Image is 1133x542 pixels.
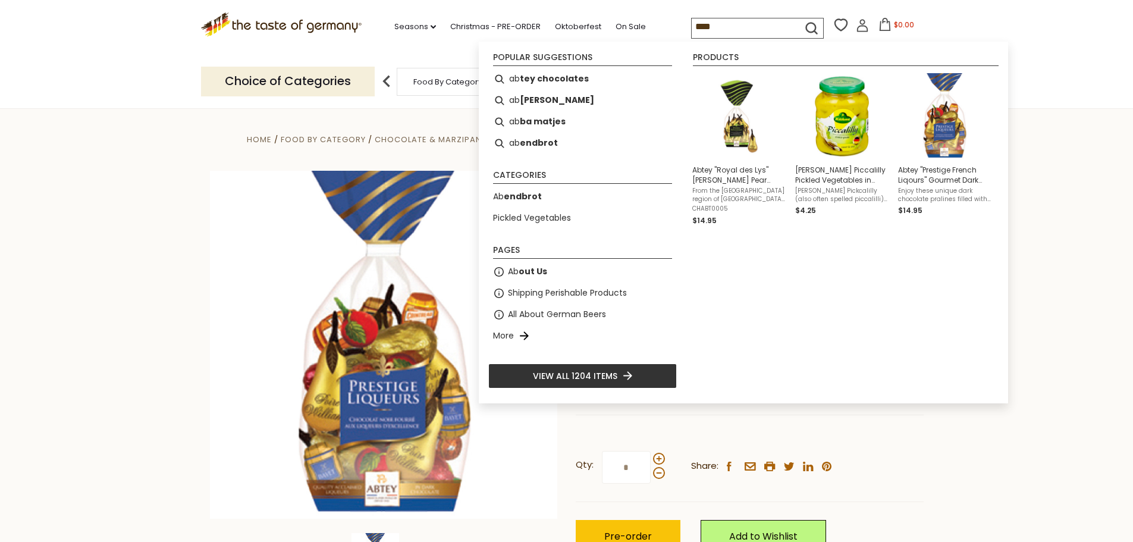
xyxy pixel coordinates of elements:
img: Abtey "Prestige French Liqours" Gourmet Dark Chocolate Pralines in Deco Bag, 7 oz [210,171,558,519]
li: Popular suggestions [493,53,672,66]
b: out Us [519,265,547,277]
span: From the [GEOGRAPHIC_DATA] region of [GEOGRAPHIC_DATA] comes this delightful assortment of [PERSO... [692,187,786,203]
a: All About German Beers [508,308,606,321]
a: Seasons [394,20,436,33]
strong: Qty: [576,458,594,472]
li: Pages [493,246,672,259]
a: Abendbrot [493,190,542,203]
li: Shipping Perishable Products [488,283,677,304]
span: Share: [691,459,718,474]
a: Chocolate & Marzipan [375,134,482,145]
li: View all 1204 items [488,364,677,389]
span: Enjoy these unique dark chocolate pralines filled with Cointreau, Whiskey Label 5, [PERSON_NAME],... [898,187,991,203]
span: Abtey "Royal des Lys" [PERSON_NAME] Pear [PERSON_NAME], in bag, 7 oz [692,165,786,185]
a: Kuehne Piccalilly Pickled Vegetables in Mustard Sauce[PERSON_NAME] Piccalilly Pickled Vegetables ... [795,73,889,227]
span: CHABT0005 [692,205,786,213]
a: Shipping Perishable Products [508,286,627,300]
b: tey chocolates [520,72,589,86]
b: endbrot [520,136,558,150]
div: Instant Search Results [479,42,1008,403]
li: Products [693,53,999,66]
li: abtey chocolates [488,68,677,90]
li: Pickled Vegetables [488,208,677,229]
p: Choice of Categories [201,67,375,96]
span: [PERSON_NAME] Piccalilly Pickled Vegetables in Mustard Sauce, 12.5 oz. [795,165,889,185]
a: Abtey "Royal des Lys" [PERSON_NAME] Pear [PERSON_NAME], in bag, 7 ozFrom the [GEOGRAPHIC_DATA] re... [692,73,786,227]
li: abba matjes [488,111,677,133]
a: Pickled Vegetables [493,211,571,225]
b: ba matjes [520,115,566,129]
span: $14.95 [898,205,922,215]
span: Abtey "Prestige French Liqours" Gourmet Dark Chocolate Pralines in Deco Bag, 7 oz [898,165,991,185]
li: abba herring [488,90,677,111]
a: Food By Category [281,134,366,145]
span: View all 1204 items [533,369,617,383]
a: Oktoberfest [555,20,601,33]
img: previous arrow [375,70,398,93]
img: Kuehne Piccalilly Pickled Vegetables in Mustard Sauce [799,73,885,159]
li: More [488,325,677,347]
a: Home [247,134,272,145]
button: $0.00 [871,18,922,36]
span: [PERSON_NAME] Pickcalilly (also often spelled piccalilli) is a take on the British classic of the... [795,187,889,203]
span: Ab [508,265,547,278]
span: $14.95 [692,215,717,225]
span: $0.00 [894,20,914,30]
li: Abtey "Royal des Lys" Williams Pear Brandy Pralines, in bag, 7 oz [688,68,790,231]
li: Categories [493,171,672,184]
a: On Sale [616,20,646,33]
li: Abendbrot [488,186,677,208]
a: Christmas - PRE-ORDER [450,20,541,33]
li: All About German Beers [488,304,677,325]
li: Abtey "Prestige French Liqours" Gourmet Dark Chocolate Pralines in Deco Bag, 7 oz [893,68,996,231]
a: About Us [508,265,547,278]
input: Qty: [602,451,651,484]
li: About Us [488,261,677,283]
b: endbrot [504,190,542,202]
span: $4.25 [795,205,816,215]
b: [PERSON_NAME] [520,93,594,107]
a: Food By Category [413,77,482,86]
li: Kuehne Piccalilly Pickled Vegetables in Mustard Sauce, 12.5 oz. [790,68,893,231]
a: Abtey "Prestige French Liqours" Gourmet Dark Chocolate Pralines in Deco Bag, 7 ozEnjoy these uniq... [898,73,991,227]
li: abendbrot [488,133,677,154]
